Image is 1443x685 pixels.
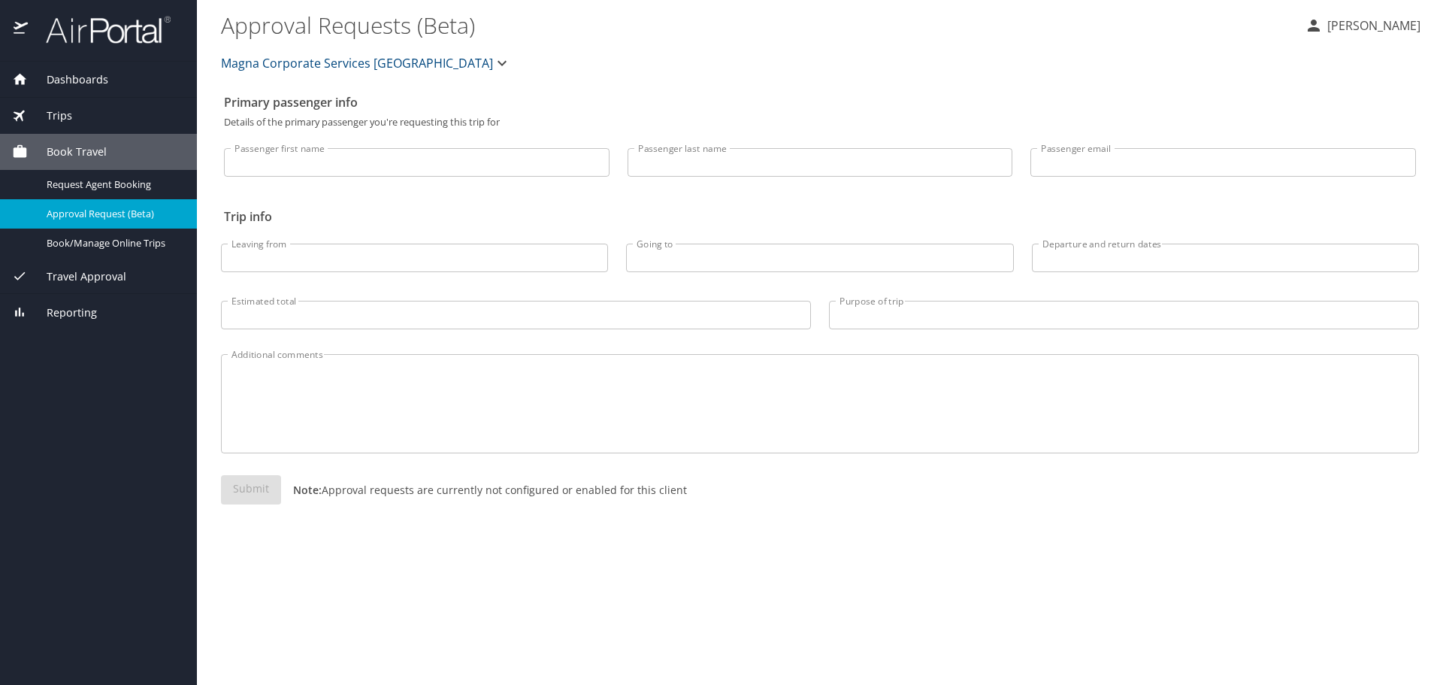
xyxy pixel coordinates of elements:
[215,48,517,78] button: Magna Corporate Services [GEOGRAPHIC_DATA]
[29,15,171,44] img: airportal-logo.png
[293,483,322,497] strong: Note:
[28,144,107,160] span: Book Travel
[221,53,493,74] span: Magna Corporate Services [GEOGRAPHIC_DATA]
[221,2,1293,48] h1: Approval Requests (Beta)
[224,90,1416,114] h2: Primary passenger info
[281,482,687,498] p: Approval requests are currently not configured or enabled for this client
[224,117,1416,127] p: Details of the primary passenger you're requesting this trip for
[47,207,179,221] span: Approval Request (Beta)
[47,236,179,250] span: Book/Manage Online Trips
[28,305,97,321] span: Reporting
[1323,17,1420,35] p: [PERSON_NAME]
[47,177,179,192] span: Request Agent Booking
[28,71,108,88] span: Dashboards
[224,205,1416,229] h2: Trip info
[14,15,29,44] img: icon-airportal.png
[28,108,72,124] span: Trips
[28,268,126,285] span: Travel Approval
[1299,12,1426,39] button: [PERSON_NAME]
